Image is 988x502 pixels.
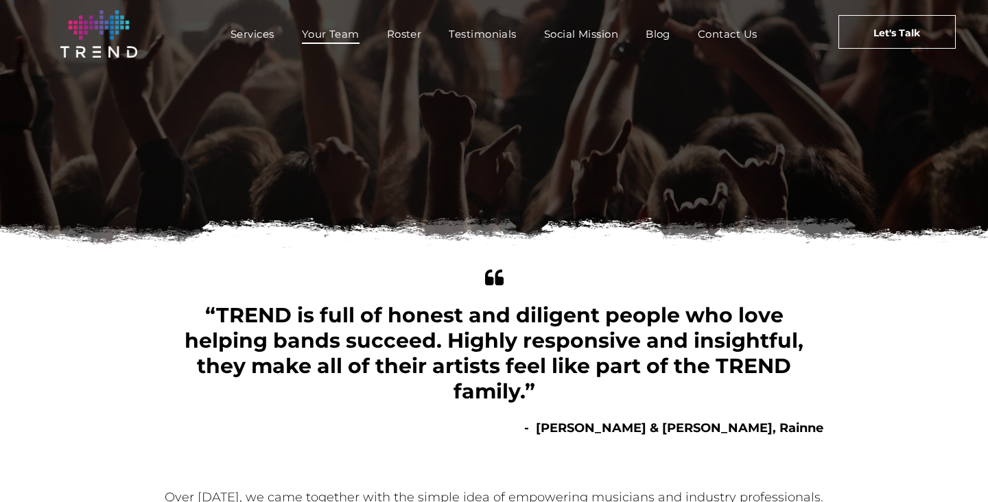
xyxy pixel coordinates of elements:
[684,24,771,44] a: Contact Us
[60,10,137,58] img: logo
[838,15,956,49] a: Let's Talk
[217,24,288,44] a: Services
[435,24,530,44] a: Testimonials
[362,203,626,262] font: Your Team
[873,16,920,50] span: Let's Talk
[373,24,436,44] a: Roster
[185,302,803,404] span: “TREND is full of honest and diligent people who love helping bands succeed. Highly responsive an...
[530,24,632,44] a: Social Mission
[524,420,823,435] b: - [PERSON_NAME] & [PERSON_NAME], Rainne
[632,24,684,44] a: Blog
[288,24,373,44] a: Your Team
